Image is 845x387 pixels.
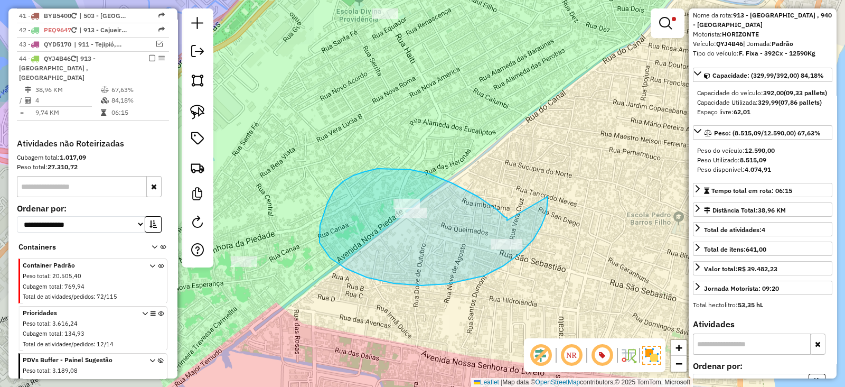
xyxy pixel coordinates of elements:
span: : [49,320,51,327]
span: Capacidade: (329,99/392,00) 84,18% [712,71,824,79]
i: Distância Total [25,87,31,93]
strong: 329,99 [758,98,778,106]
span: Peso do veículo: [697,146,775,154]
a: Criar rota [186,156,209,179]
a: Exibir filtros [655,13,680,34]
span: QYJ4B46 [44,54,71,62]
div: Peso: (8.515,09/12.590,00) 67,63% [693,142,832,179]
em: Rota exportada [158,26,165,33]
strong: 1.017,09 [60,153,86,161]
span: Total de atividades/pedidos [23,293,93,300]
img: Criar rota [190,160,205,175]
strong: 8.515,09 [740,156,766,164]
a: OpenStreetMap [536,379,580,386]
td: = [19,107,24,118]
i: Veículo já utilizado nesta sessão [71,13,77,19]
div: Total de itens: [704,245,766,254]
span: : [93,293,95,300]
strong: 27.310,72 [48,163,78,171]
span: : [61,330,63,337]
div: Espaço livre: [697,107,828,117]
span: : [93,340,95,348]
span: : [49,272,51,280]
em: Rota exportada [158,12,165,19]
span: 3.189,08 [52,367,78,374]
div: Peso Utilizado: [697,155,828,165]
a: Exportar sessão [187,41,208,64]
button: Ordem crescente [145,216,162,233]
span: 72/115 [97,293,117,300]
span: 43 - [19,40,71,48]
span: − [675,357,682,370]
div: Valor total: [704,264,777,274]
span: Containers [18,242,138,253]
div: Map data © contributors,© 2025 TomTom, Microsoft [471,378,693,387]
div: Distância Total: [704,206,786,215]
span: Peso total [23,367,49,374]
span: 3.616,24 [52,320,78,327]
div: Capacidade Utilizada: [697,98,828,107]
div: Capacidade: (329,99/392,00) 84,18% [693,84,832,121]
span: 41 - [19,12,77,20]
i: Total de Atividades [25,97,31,104]
strong: (07,86 pallets) [778,98,822,106]
h4: Atividades não Roteirizadas [17,139,169,149]
a: Peso: (8.515,09/12.590,00) 67,63% [693,125,832,140]
strong: 392,00 [763,89,784,97]
div: Cubagem total: [17,153,169,162]
span: BYB5400 [44,12,71,20]
img: Exibir/Ocultar setores [642,346,661,365]
a: Leaflet [474,379,499,386]
td: / [19,95,24,106]
span: Prioridades [23,308,137,318]
span: Total de atividades: [704,226,765,234]
span: Exibir número da rota [589,343,615,368]
a: Vincular Rótulos [187,128,208,152]
i: % de utilização do peso [101,87,109,93]
strong: 12.590,00 [745,146,775,154]
span: Cubagem total [23,283,61,290]
span: PEQ9647 [44,26,71,34]
div: Peso total: [17,162,169,172]
i: Tempo total em rota [101,109,106,116]
span: 44 - [19,54,96,81]
a: Zoom in [671,340,687,356]
span: Ocultar NR [559,343,584,368]
div: Jornada Motorista: 09:20 [704,284,779,293]
div: Capacidade do veículo: [697,88,828,98]
strong: R$ 39.482,23 [738,265,777,273]
div: Motorista: [693,30,832,39]
span: | 913 - [GEOGRAPHIC_DATA] , [GEOGRAPHIC_DATA] [19,54,96,81]
span: 112,22 [64,377,84,385]
h4: Atividades [693,319,832,329]
span: Cubagem total [23,377,61,385]
span: 12/14 [97,340,114,348]
em: Opções [158,55,165,61]
span: 769,94 [64,283,84,290]
span: 134,93 [64,330,84,337]
label: Ordenar por: [693,360,832,372]
span: | [501,379,502,386]
em: Finalizar rota [149,55,155,61]
img: Selecionar atividades - polígono [190,73,205,88]
td: 38,96 KM [35,85,100,95]
div: Nome da rota: [693,11,832,30]
a: Capacidade: (329,99/392,00) 84,18% [693,68,832,82]
span: Exibir deslocamento [528,343,553,368]
span: : [61,377,63,385]
span: 911 - Tejipió, 913 - Cajueiro Seco , 931 - Zumbi do Pacheco [74,40,123,49]
span: 503 - Sirinhaém, 505 - Camela, 506 - Serrambi, 507 - Santa Amaro [79,11,128,21]
strong: F. Fixa - 392Cx - 12590Kg [739,49,815,57]
span: : [49,367,51,374]
a: Criar modelo [187,183,208,207]
span: | Jornada: [743,40,793,48]
img: Selecionar atividades - laço [190,105,205,119]
strong: 62,01 [734,108,750,116]
span: Total de atividades/pedidos [23,340,93,348]
a: Nova sessão e pesquisa [187,13,208,36]
span: : [61,283,63,290]
div: Tipo do veículo: [693,49,832,58]
a: Jornada Motorista: 09:20 [693,281,832,295]
span: Tempo total em rota: 06:15 [711,187,792,195]
strong: 4 [762,226,765,234]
